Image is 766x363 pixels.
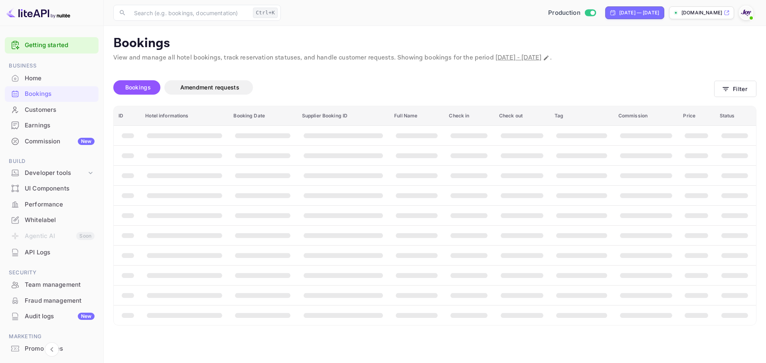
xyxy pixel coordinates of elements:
th: Status [715,106,756,126]
th: Check in [444,106,494,126]
div: [DATE] — [DATE] [619,9,659,16]
div: Audit logs [25,312,95,321]
div: Fraud management [25,296,95,305]
div: Home [25,74,95,83]
div: Earnings [5,118,99,133]
div: account-settings tabs [113,80,714,95]
span: Production [548,8,580,18]
div: Developer tools [5,166,99,180]
button: Filter [714,81,756,97]
div: Customers [25,105,95,115]
a: Getting started [25,41,95,50]
div: Whitelabel [5,212,99,228]
div: New [78,313,95,320]
div: UI Components [25,184,95,193]
th: Commission [614,106,679,126]
span: Build [5,157,99,166]
button: Collapse navigation [45,342,59,357]
span: Bookings [125,84,151,91]
div: Getting started [5,37,99,54]
a: Audit logsNew [5,309,99,323]
a: Promo codes [5,341,99,356]
div: Switch to Sandbox mode [545,8,599,18]
th: ID [114,106,140,126]
div: Commission [25,137,95,146]
div: Home [5,71,99,86]
div: Audit logsNew [5,309,99,324]
div: Performance [25,200,95,209]
p: View and manage all hotel bookings, track reservation statuses, and handle customer requests. Sho... [113,53,756,63]
a: Team management [5,277,99,292]
th: Hotel informations [140,106,229,126]
div: API Logs [5,245,99,260]
a: Performance [5,197,99,212]
div: Developer tools [25,169,87,178]
p: [DOMAIN_NAME] [681,9,722,16]
a: API Logs [5,245,99,260]
a: CommissionNew [5,134,99,149]
div: API Logs [25,248,95,257]
a: Earnings [5,118,99,133]
img: With Joy [740,6,752,19]
div: Whitelabel [25,216,95,225]
span: Marketing [5,332,99,341]
input: Search (e.g. bookings, documentation) [129,5,250,21]
div: Customers [5,102,99,118]
span: [DATE] - [DATE] [496,54,541,62]
span: Security [5,268,99,277]
div: Performance [5,197,99,212]
a: Home [5,71,99,85]
span: Business [5,61,99,70]
div: CommissionNew [5,134,99,149]
a: UI Components [5,181,99,196]
p: Bookings [113,36,756,52]
a: Bookings [5,86,99,101]
th: Supplier Booking ID [297,106,389,126]
div: Team management [25,280,95,290]
div: Ctrl+K [253,8,278,18]
button: Change date range [542,54,550,62]
th: Tag [550,106,614,126]
th: Price [678,106,715,126]
span: Amendment requests [180,84,239,91]
div: Earnings [25,121,95,130]
div: Bookings [5,86,99,102]
div: Promo codes [25,344,95,353]
div: Bookings [25,89,95,99]
th: Booking Date [229,106,297,126]
table: booking table [114,106,756,325]
th: Check out [494,106,550,126]
a: Customers [5,102,99,117]
a: Whitelabel [5,212,99,227]
div: New [78,138,95,145]
img: LiteAPI logo [6,6,70,19]
th: Full Name [389,106,444,126]
a: Fraud management [5,293,99,308]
